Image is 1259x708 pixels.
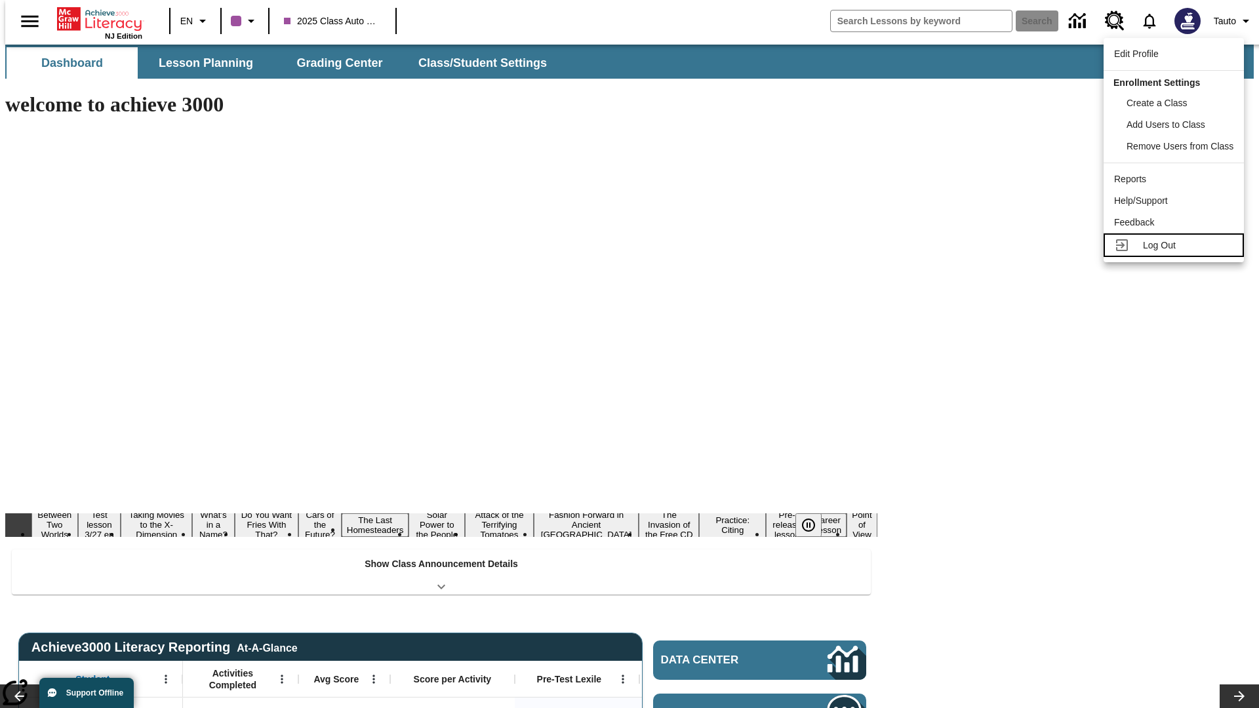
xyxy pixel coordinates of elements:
[1143,240,1176,250] span: Log Out
[1114,195,1168,206] span: Help/Support
[1113,77,1200,88] span: Enrollment Settings
[5,10,191,22] body: Maximum 600 characters Press Escape to exit toolbar Press Alt + F10 to reach toolbar
[1114,217,1154,227] span: Feedback
[1127,98,1188,108] span: Create a Class
[1127,141,1233,151] span: Remove Users from Class
[1127,119,1205,130] span: Add Users to Class
[1114,49,1159,59] span: Edit Profile
[1114,174,1146,184] span: Reports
